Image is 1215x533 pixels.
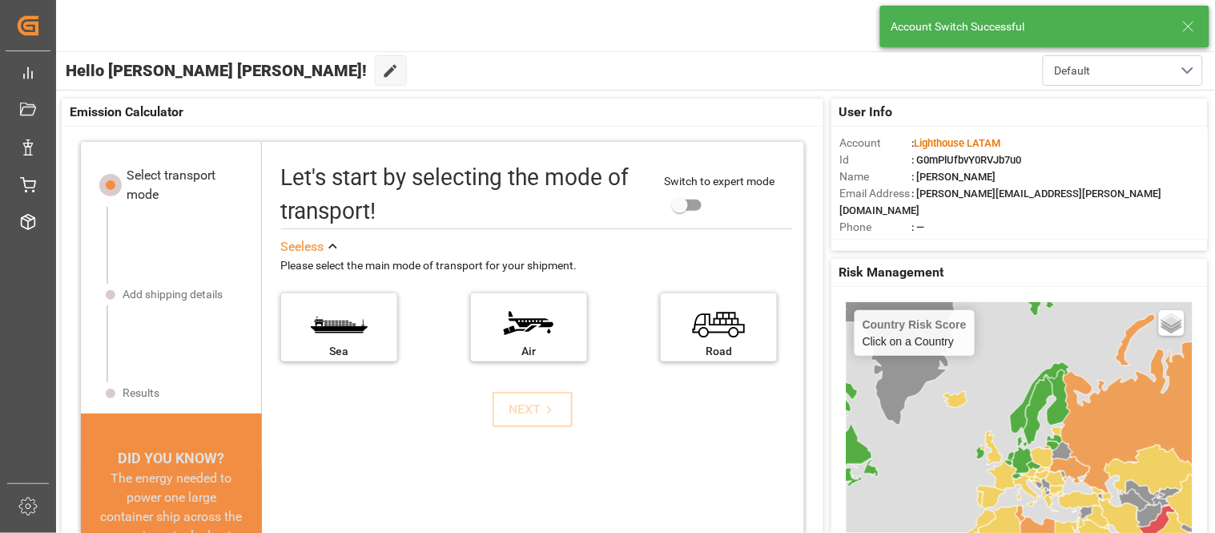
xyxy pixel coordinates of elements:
[839,236,911,252] span: Account Type
[839,185,911,202] span: Email Address
[127,166,249,204] div: Select transport mode
[839,188,1161,216] span: : [PERSON_NAME][EMAIL_ADDRESS][PERSON_NAME][DOMAIN_NAME]
[281,256,794,276] div: Please select the main mode of transport for your shipment.
[669,343,769,360] div: Road
[839,135,911,151] span: Account
[891,18,1167,35] div: Account Switch Successful
[839,263,944,282] span: Risk Management
[914,137,1000,149] span: Lighthouse LATAM
[281,237,324,256] div: See less
[839,151,911,168] span: Id
[911,171,996,183] span: : [PERSON_NAME]
[911,221,924,233] span: : —
[839,219,911,236] span: Phone
[839,168,911,185] span: Name
[479,343,579,360] div: Air
[911,154,1021,166] span: : G0mPlUfbvY0RVJb7u0
[1159,310,1185,336] a: Layers
[289,343,389,360] div: Sea
[281,161,649,228] div: Let's start by selecting the mode of transport!
[509,400,557,419] div: NEXT
[839,103,893,122] span: User Info
[123,385,159,402] div: Results
[1055,63,1091,79] span: Default
[81,447,262,469] div: DID YOU KNOW?
[493,392,573,427] button: NEXT
[70,103,183,122] span: Emission Calculator
[911,137,1000,149] span: :
[66,55,367,86] span: Hello [PERSON_NAME] [PERSON_NAME]!
[911,238,951,250] span: : Shipper
[123,286,223,303] div: Add shipping details
[863,318,967,348] div: Click on a Country
[1043,55,1203,86] button: open menu
[863,318,967,331] h4: Country Risk Score
[665,175,775,188] span: Switch to expert mode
